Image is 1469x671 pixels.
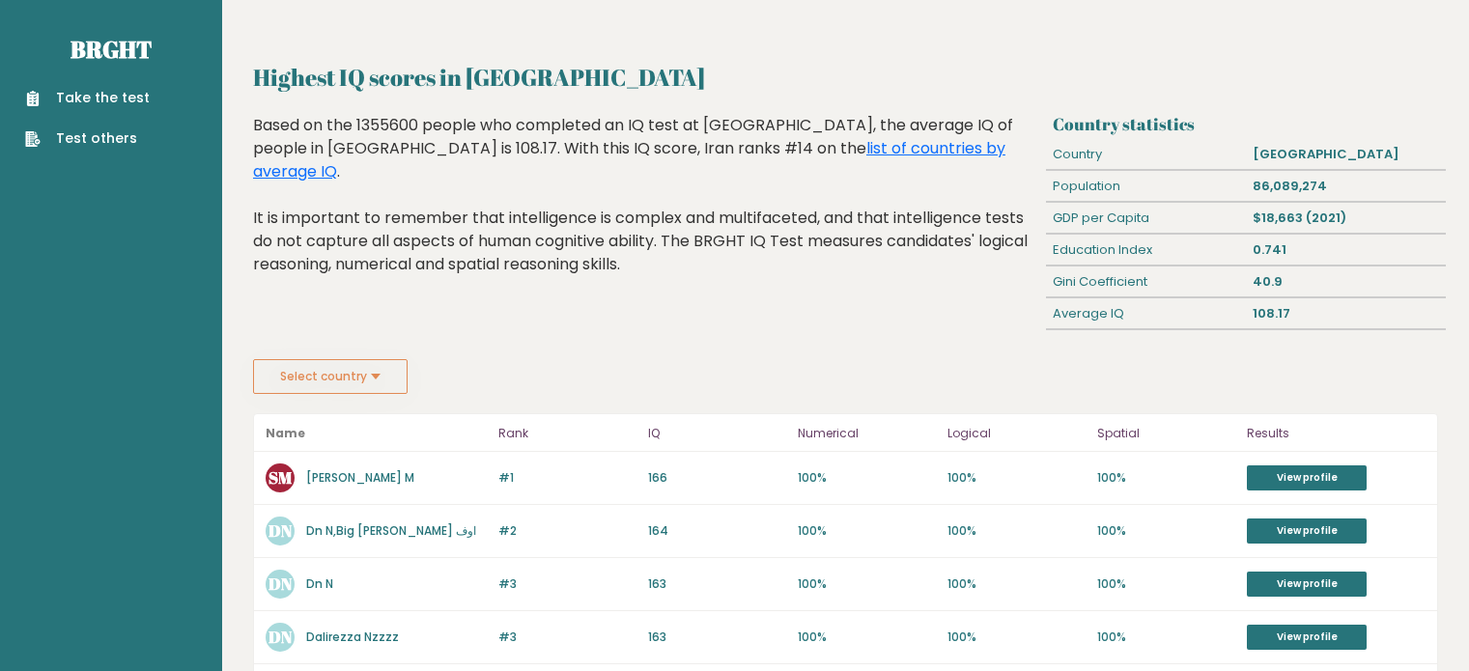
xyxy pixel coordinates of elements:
h3: Country statistics [1053,114,1438,134]
p: 164 [648,522,786,540]
text: SM [268,466,293,489]
p: 100% [1097,575,1235,593]
p: #1 [498,469,636,487]
p: 100% [798,629,936,646]
p: Spatial [1097,422,1235,445]
a: Dn N [306,575,333,592]
p: 100% [947,469,1086,487]
a: Take the test [25,88,150,108]
a: View profile [1247,518,1367,544]
a: View profile [1247,465,1367,490]
p: 100% [947,575,1086,593]
p: 100% [798,522,936,540]
a: Dn N,Big [PERSON_NAME] اوف [306,522,476,539]
div: Gini Coefficient [1046,266,1246,297]
p: 166 [648,469,786,487]
div: $18,663 (2021) [1246,203,1446,234]
a: Brght [71,34,152,65]
p: Logical [947,422,1086,445]
div: Average IQ [1046,298,1246,329]
p: Results [1247,422,1426,445]
a: Dalirezza Nzzzz [306,629,399,645]
p: 100% [947,522,1086,540]
div: Education Index [1046,235,1246,266]
a: list of countries by average IQ [253,137,1005,182]
text: DN [268,519,293,542]
div: Based on the 1355600 people who completed an IQ test at [GEOGRAPHIC_DATA], the average IQ of peop... [253,114,1038,305]
p: IQ [648,422,786,445]
p: 100% [947,629,1086,646]
p: Rank [498,422,636,445]
a: View profile [1247,625,1367,650]
p: 163 [648,629,786,646]
p: 100% [1097,629,1235,646]
div: 0.741 [1246,235,1446,266]
p: #3 [498,575,636,593]
p: 163 [648,575,786,593]
text: DN [268,573,293,595]
div: Population [1046,171,1246,202]
div: [GEOGRAPHIC_DATA] [1246,139,1446,170]
b: Name [266,425,305,441]
p: 100% [798,469,936,487]
p: 100% [1097,522,1235,540]
a: Test others [25,128,150,149]
div: 40.9 [1246,266,1446,297]
div: Country [1046,139,1246,170]
text: DN [268,626,293,648]
p: 100% [798,575,936,593]
button: Select country [253,359,408,394]
p: #3 [498,629,636,646]
div: 86,089,274 [1246,171,1446,202]
a: View profile [1247,572,1367,597]
div: 108.17 [1246,298,1446,329]
p: Numerical [798,422,936,445]
p: #2 [498,522,636,540]
p: 100% [1097,469,1235,487]
a: [PERSON_NAME] M [306,469,414,486]
div: GDP per Capita [1046,203,1246,234]
h2: Highest IQ scores in [GEOGRAPHIC_DATA] [253,60,1438,95]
